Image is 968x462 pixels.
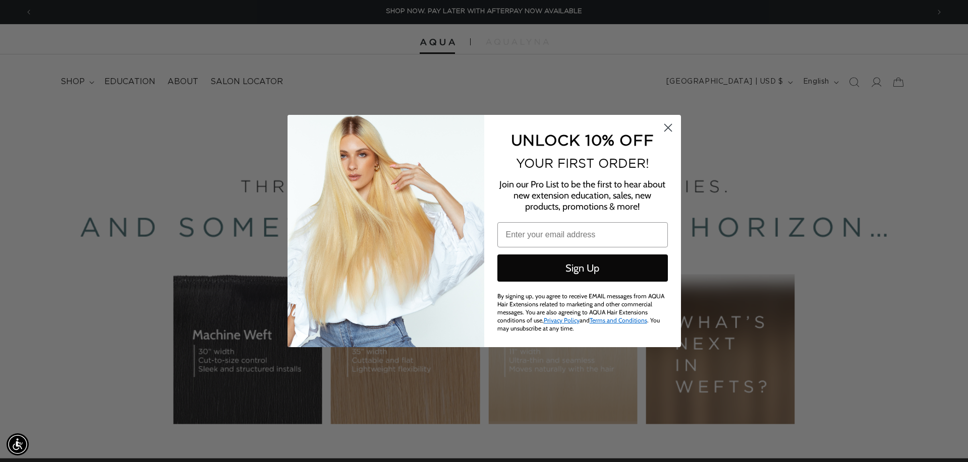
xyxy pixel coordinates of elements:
[499,179,665,212] span: Join our Pro List to be the first to hear about new extension education, sales, new products, pro...
[918,414,968,462] iframe: Chat Widget
[659,119,677,137] button: Close dialog
[288,115,484,347] img: daab8b0d-f573-4e8c-a4d0-05ad8d765127.png
[497,254,668,282] button: Sign Up
[511,131,654,148] span: UNLOCK 10% OFF
[497,222,668,247] input: Enter your email address
[7,433,29,455] div: Accessibility Menu
[497,292,664,332] span: By signing up, you agree to receive EMAIL messages from AQUA Hair Extensions related to marketing...
[590,316,647,324] a: Terms and Conditions
[544,316,580,324] a: Privacy Policy
[516,156,649,170] span: YOUR FIRST ORDER!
